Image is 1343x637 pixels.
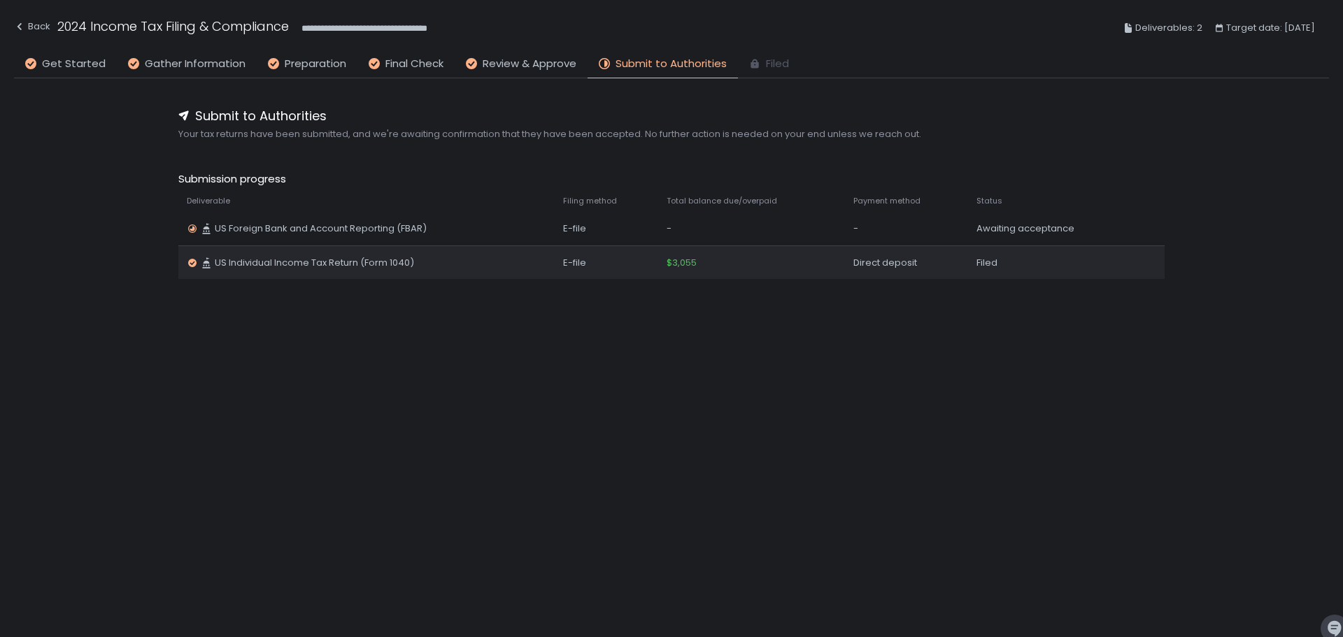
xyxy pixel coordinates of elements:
[766,56,789,72] span: Filed
[285,56,346,72] span: Preparation
[483,56,576,72] span: Review & Approve
[976,257,1128,269] div: Filed
[195,106,327,125] span: Submit to Authorities
[215,257,414,269] span: US Individual Income Tax Return (Form 1040)
[178,171,1165,187] span: Submission progress
[563,257,650,269] div: E-file
[14,17,50,40] button: Back
[667,257,697,269] span: $3,055
[42,56,106,72] span: Get Started
[178,128,1165,141] span: Your tax returns have been submitted, and we're awaiting confirmation that they have been accepte...
[853,257,917,269] span: Direct deposit
[1226,20,1315,36] span: Target date: [DATE]
[853,222,858,235] span: -
[616,56,727,72] span: Submit to Authorities
[187,196,230,206] span: Deliverable
[1135,20,1202,36] span: Deliverables: 2
[976,222,1128,235] div: Awaiting acceptance
[14,18,50,35] div: Back
[57,17,289,36] h1: 2024 Income Tax Filing & Compliance
[385,56,443,72] span: Final Check
[215,222,427,235] span: US Foreign Bank and Account Reporting (FBAR)
[145,56,246,72] span: Gather Information
[667,196,777,206] span: Total balance due/overpaid
[976,196,1002,206] span: Status
[563,196,617,206] span: Filing method
[667,222,671,235] span: -
[853,196,921,206] span: Payment method
[563,222,650,235] div: E-file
